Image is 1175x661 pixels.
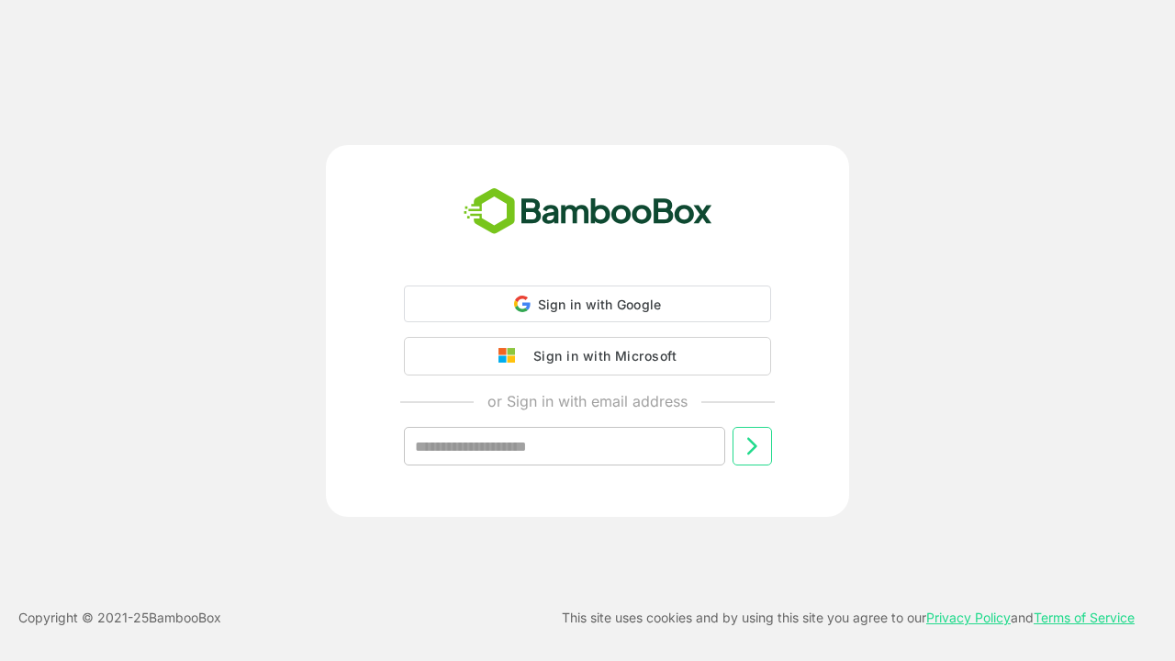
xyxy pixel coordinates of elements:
div: Sign in with Microsoft [524,344,677,368]
p: This site uses cookies and by using this site you agree to our and [562,607,1135,629]
p: or Sign in with email address [487,390,688,412]
a: Terms of Service [1034,610,1135,625]
p: Copyright © 2021- 25 BambooBox [18,607,221,629]
div: Sign in with Google [404,286,771,322]
a: Privacy Policy [926,610,1011,625]
button: Sign in with Microsoft [404,337,771,375]
span: Sign in with Google [538,297,662,312]
img: bamboobox [453,182,722,242]
img: google [498,348,524,364]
